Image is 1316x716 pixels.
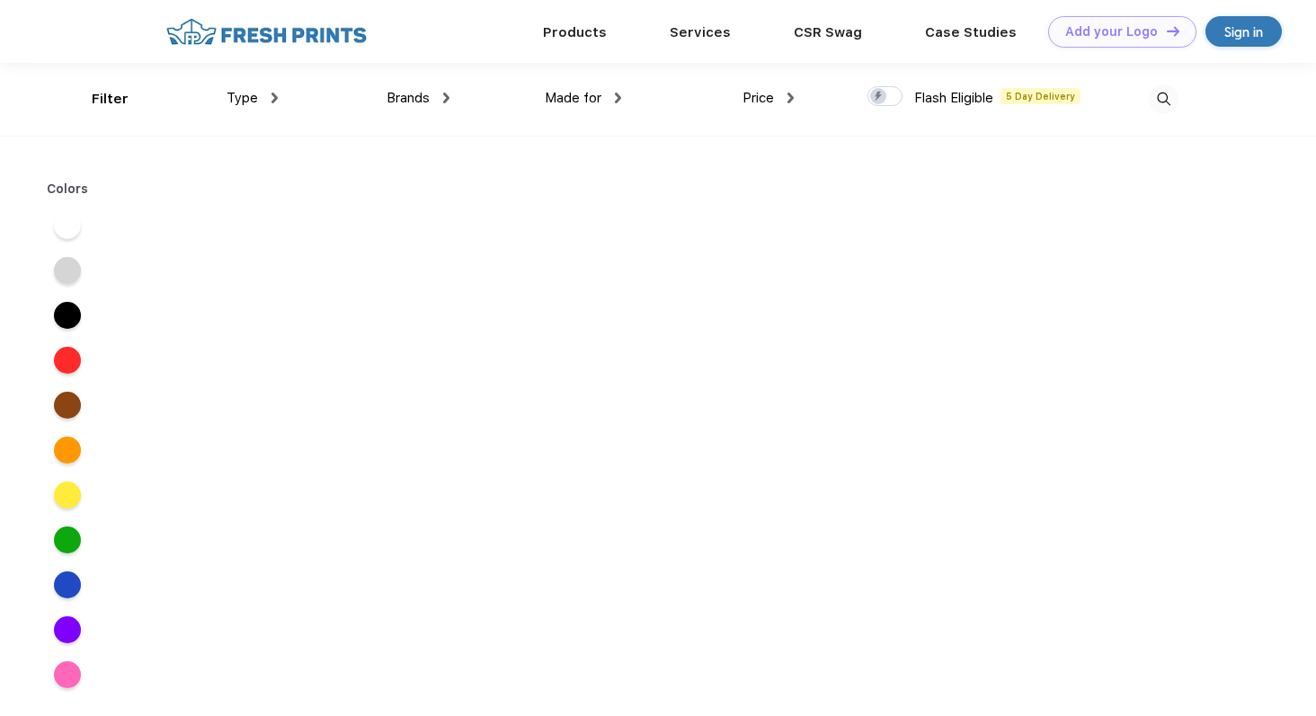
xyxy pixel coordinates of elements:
[271,93,278,103] img: dropdown.png
[670,24,731,40] a: Services
[615,93,621,103] img: dropdown.png
[1224,22,1263,42] div: Sign in
[787,93,794,103] img: dropdown.png
[1167,26,1179,36] img: DT
[387,90,430,106] span: Brands
[543,24,607,40] a: Products
[92,89,129,110] div: Filter
[33,180,102,199] div: Colors
[1065,24,1158,40] div: Add your Logo
[443,93,449,103] img: dropdown.png
[161,16,372,48] img: fo%20logo%202.webp
[227,90,258,106] span: Type
[914,90,993,106] span: Flash Eligible
[1205,16,1282,47] a: Sign in
[1149,84,1178,114] img: desktop_search.svg
[1000,88,1080,104] span: 5 Day Delivery
[794,24,862,40] a: CSR Swag
[545,90,601,106] span: Made for
[742,90,774,106] span: Price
